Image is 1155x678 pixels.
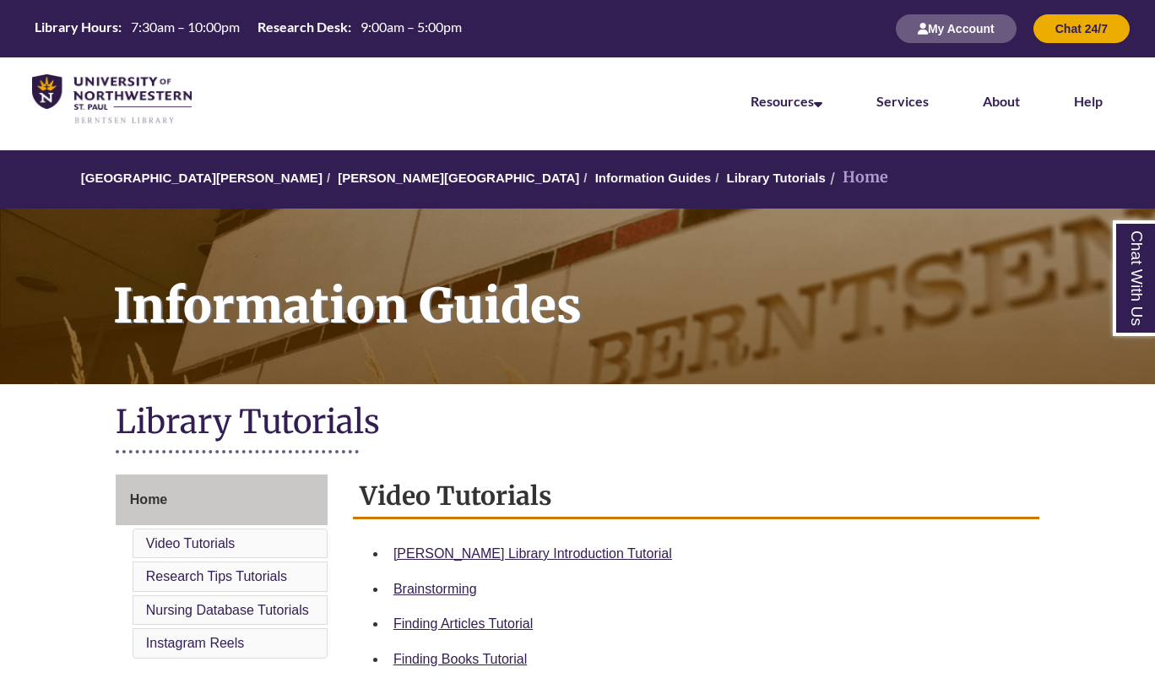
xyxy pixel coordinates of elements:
[146,569,287,583] a: Research Tips Tutorials
[826,165,888,190] li: Home
[28,18,469,39] table: Hours Today
[251,18,354,36] th: Research Desk:
[727,171,826,185] a: Library Tutorials
[353,475,1039,519] h2: Video Tutorials
[1074,93,1103,109] a: Help
[116,475,328,662] div: Guide Page Menu
[896,21,1017,35] a: My Account
[28,18,124,36] th: Library Hours:
[393,582,477,596] a: Brainstorming
[361,19,462,35] span: 9:00am – 5:00pm
[130,492,167,507] span: Home
[393,652,527,666] a: Finding Books Tutorial
[28,18,469,41] a: Hours Today
[131,19,240,35] span: 7:30am – 10:00pm
[32,74,192,125] img: UNWSP Library Logo
[338,171,579,185] a: [PERSON_NAME][GEOGRAPHIC_DATA]
[116,401,1039,446] h1: Library Tutorials
[876,93,929,109] a: Services
[751,93,822,109] a: Resources
[1033,14,1130,43] button: Chat 24/7
[146,603,309,617] a: Nursing Database Tutorials
[393,546,672,561] a: [PERSON_NAME] Library Introduction Tutorial
[95,209,1155,362] h1: Information Guides
[81,171,323,185] a: [GEOGRAPHIC_DATA][PERSON_NAME]
[393,616,533,631] a: Finding Articles Tutorial
[1033,21,1130,35] a: Chat 24/7
[896,14,1017,43] button: My Account
[116,475,328,525] a: Home
[983,93,1020,109] a: About
[595,171,712,185] a: Information Guides
[146,536,236,551] a: Video Tutorials
[146,636,245,650] a: Instagram Reels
